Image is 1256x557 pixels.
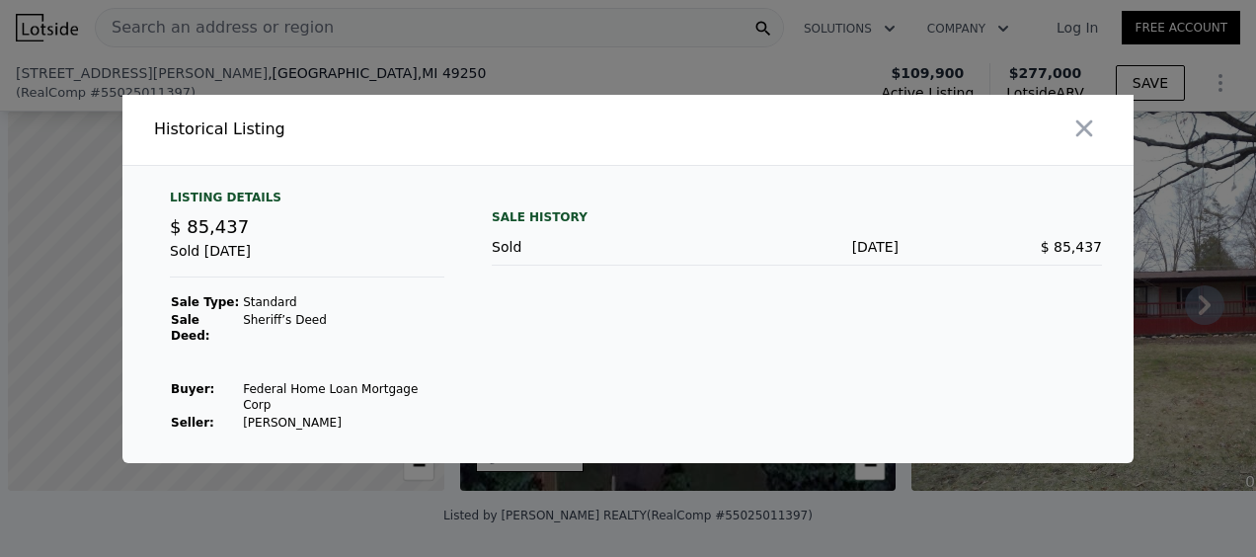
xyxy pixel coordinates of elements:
strong: Seller : [171,416,214,430]
td: [PERSON_NAME] [242,414,444,432]
div: Sold [492,237,695,257]
div: Sale History [492,205,1102,229]
div: Historical Listing [154,118,620,141]
td: Sheriff’s Deed [242,311,444,345]
span: $ 85,437 [170,216,249,237]
span: $ 85,437 [1041,239,1102,255]
div: Sold [DATE] [170,241,444,278]
div: Listing Details [170,190,444,213]
strong: Sale Type: [171,295,239,309]
td: Federal Home Loan Mortgage Corp [242,380,444,414]
div: [DATE] [695,237,899,257]
strong: Buyer : [171,382,214,396]
td: Standard [242,293,444,311]
strong: Sale Deed: [171,313,210,343]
